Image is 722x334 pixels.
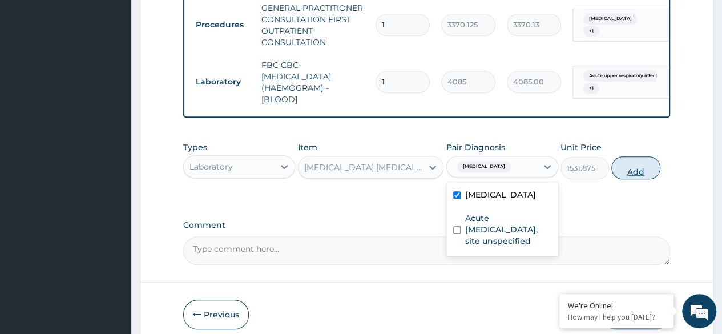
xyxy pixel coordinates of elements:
div: Chat with us now [59,64,192,79]
div: Laboratory [189,161,233,172]
label: Comment [183,220,670,230]
label: [MEDICAL_DATA] [465,189,536,200]
span: + 1 [583,26,599,37]
button: Add [611,156,660,179]
img: d_794563401_company_1708531726252_794563401 [21,57,46,86]
div: We're Online! [568,300,665,311]
span: Acute upper respiratory infect... [583,70,666,82]
span: [MEDICAL_DATA] [583,13,637,25]
label: Types [183,143,207,152]
label: Pair Diagnosis [446,142,505,153]
div: [MEDICAL_DATA] [MEDICAL_DATA] (MP) RDT [304,162,424,173]
p: How may I help you today? [568,312,665,322]
label: Item [298,142,317,153]
span: + 1 [583,83,599,94]
td: Laboratory [190,71,256,92]
textarea: Type your message and hit 'Enter' [6,217,217,257]
label: Acute [MEDICAL_DATA], site unspecified [465,212,551,247]
div: Minimize live chat window [187,6,215,33]
td: FBC CBC-[MEDICAL_DATA] (HAEMOGRAM) - [BLOOD] [256,54,370,111]
span: We're online! [66,96,158,212]
span: [MEDICAL_DATA] [457,161,511,172]
td: Procedures [190,14,256,35]
label: Unit Price [560,142,602,153]
button: Previous [183,300,249,329]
